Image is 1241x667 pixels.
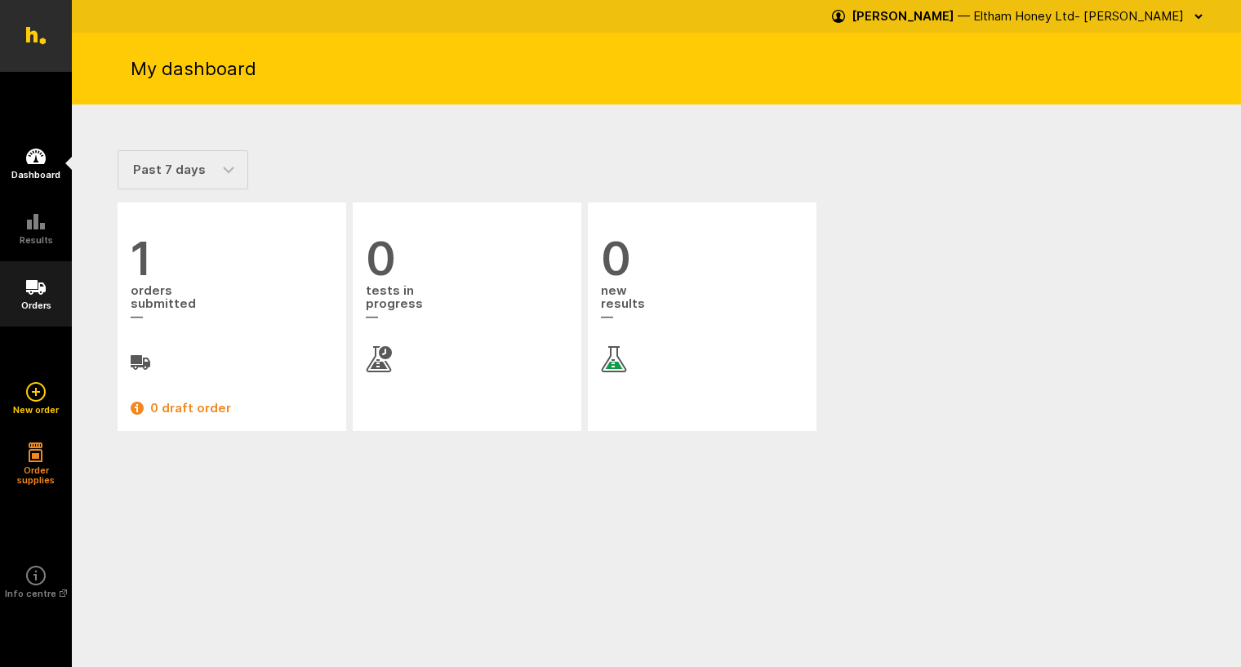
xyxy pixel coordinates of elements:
[366,235,568,282] span: 0
[366,235,568,372] a: 0 tests inprogress
[366,282,568,327] span: tests in progress
[11,465,60,485] h5: Order supplies
[131,235,333,372] a: 1 orderssubmitted
[13,405,59,415] h5: New order
[131,235,333,282] span: 1
[601,235,803,372] a: 0 newresults
[832,3,1208,29] button: [PERSON_NAME] — Eltham Honey Ltd- [PERSON_NAME]
[958,8,1184,24] span: — Eltham Honey Ltd- [PERSON_NAME]
[21,300,51,310] h5: Orders
[852,8,954,24] strong: [PERSON_NAME]
[20,235,53,245] h5: Results
[131,56,256,81] h1: My dashboard
[11,170,60,180] h5: Dashboard
[131,398,333,418] a: 0 draft order
[5,589,67,598] h5: Info centre
[131,282,333,327] span: orders submitted
[601,282,803,327] span: new results
[601,235,803,282] span: 0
